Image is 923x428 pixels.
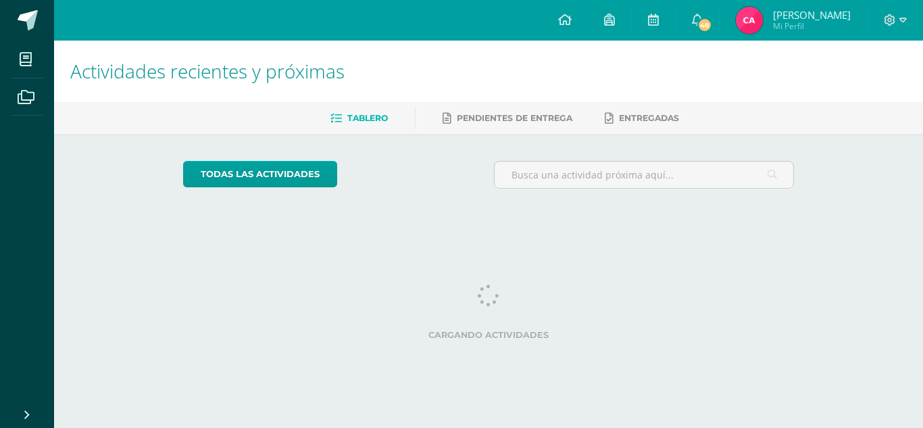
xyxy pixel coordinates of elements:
[605,108,679,129] a: Entregadas
[330,108,388,129] a: Tablero
[773,20,851,32] span: Mi Perfil
[443,108,572,129] a: Pendientes de entrega
[70,58,345,84] span: Actividades recientes y próximas
[347,113,388,123] span: Tablero
[773,8,851,22] span: [PERSON_NAME]
[495,162,794,188] input: Busca una actividad próxima aquí...
[736,7,763,34] img: 6cb592fb045524db929af67430fce0a3.png
[457,113,572,123] span: Pendientes de entrega
[183,161,337,187] a: todas las Actividades
[619,113,679,123] span: Entregadas
[697,18,712,32] span: 48
[183,330,795,340] label: Cargando actividades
